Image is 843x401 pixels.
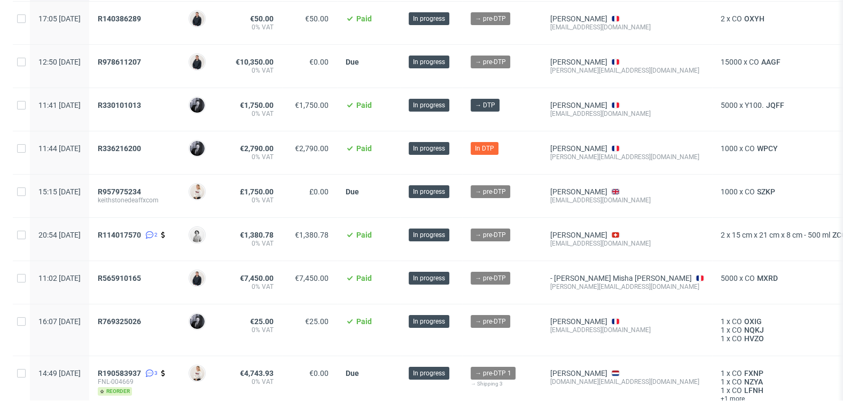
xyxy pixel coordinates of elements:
span: R190583937 [98,369,141,378]
span: Paid [356,317,372,326]
a: FXNP [742,369,766,378]
img: Mari Fok [190,184,205,199]
span: 1 [721,334,725,343]
a: - [PERSON_NAME] Misha [PERSON_NAME] [550,274,692,282]
span: In progress [413,14,445,23]
span: Paid [356,274,372,282]
span: In progress [413,368,445,378]
a: R140386289 [98,14,143,23]
img: Adrian Margula [190,271,205,286]
span: → pre-DTP [475,14,506,23]
a: R336216200 [98,144,143,153]
a: [PERSON_NAME] [550,369,607,378]
a: MXRD [755,274,780,282]
a: [PERSON_NAME] [550,58,607,66]
div: → Shipping 3 [471,380,533,388]
a: [PERSON_NAME] [550,14,607,23]
img: Mari Fok [190,366,205,381]
a: 2 [143,231,158,239]
span: 0% VAT [231,326,274,334]
span: 0% VAT [231,239,274,248]
a: JQFF [764,101,786,109]
span: 0% VAT [231,66,274,75]
span: CO [732,14,742,23]
span: R114017570 [98,231,141,239]
div: [PERSON_NAME][EMAIL_ADDRESS][DOMAIN_NAME] [550,66,704,75]
span: €50.00 [305,14,329,23]
a: NZYA [742,378,765,386]
span: CO [749,58,759,66]
div: [EMAIL_ADDRESS][DOMAIN_NAME] [550,23,704,32]
span: Paid [356,101,372,109]
span: 1 [721,369,725,378]
span: In progress [413,100,445,110]
span: €1,380.78 [295,231,329,239]
span: reorder [98,387,132,396]
span: WPCY [755,144,780,153]
span: R565910165 [98,274,141,282]
a: OXIG [742,317,764,326]
span: In progress [413,57,445,67]
span: CO [745,187,755,196]
span: → pre-DTP [475,57,506,67]
span: 1000 [721,144,738,153]
span: R330101013 [98,101,141,109]
span: £1,750.00 [240,187,274,196]
span: €50.00 [250,14,274,23]
span: Due [346,369,359,378]
div: [PERSON_NAME][EMAIL_ADDRESS][DOMAIN_NAME] [550,153,704,161]
span: In progress [413,273,445,283]
span: R957975234 [98,187,141,196]
span: In progress [413,317,445,326]
span: In DTP [475,144,494,153]
span: 1 [721,326,725,334]
span: CO [732,386,742,395]
a: R978611207 [98,58,143,66]
div: [EMAIL_ADDRESS][DOMAIN_NAME] [550,326,704,334]
span: CO [732,326,742,334]
span: €7,450.00 [295,274,329,282]
img: Philippe Dubuy [190,98,205,113]
a: R957975234 [98,187,143,196]
span: In progress [413,230,445,240]
span: 11:02 [DATE] [38,274,81,282]
span: CO [732,378,742,386]
span: → DTP [475,100,495,110]
a: LFNH [742,386,766,395]
span: R140386289 [98,14,141,23]
div: [DOMAIN_NAME][EMAIL_ADDRESS][DOMAIN_NAME] [550,378,704,386]
a: OXYH [742,14,767,23]
span: £0.00 [309,187,329,196]
span: €2,790.00 [295,144,329,153]
span: Y100. [745,101,764,109]
span: NQKJ [742,326,766,334]
span: In progress [413,187,445,196]
img: Adrian Margula [190,11,205,26]
div: [EMAIL_ADDRESS][DOMAIN_NAME] [550,196,704,205]
span: €25.00 [250,317,274,326]
span: €1,380.78 [240,231,274,239]
span: €7,450.00 [240,274,274,282]
span: 0% VAT [231,109,274,118]
span: 0% VAT [231,282,274,291]
span: keithstonedeaffxcom [98,196,171,205]
span: €25.00 [305,317,329,326]
span: 5000 [721,274,738,282]
a: R565910165 [98,274,143,282]
span: 2 [154,231,158,239]
a: HVZO [742,334,766,343]
div: [PERSON_NAME][EMAIL_ADDRESS][DOMAIN_NAME] [550,282,704,291]
img: Adrian Margula [190,54,205,69]
span: 15:15 [DATE] [38,187,81,196]
span: 3 [154,369,158,378]
span: 11:44 [DATE] [38,144,81,153]
span: 0% VAT [231,196,274,205]
span: CO [732,369,742,378]
span: Paid [356,231,372,239]
span: 0% VAT [231,23,274,32]
span: SZKP [755,187,777,196]
span: €4,743.93 [240,369,274,378]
